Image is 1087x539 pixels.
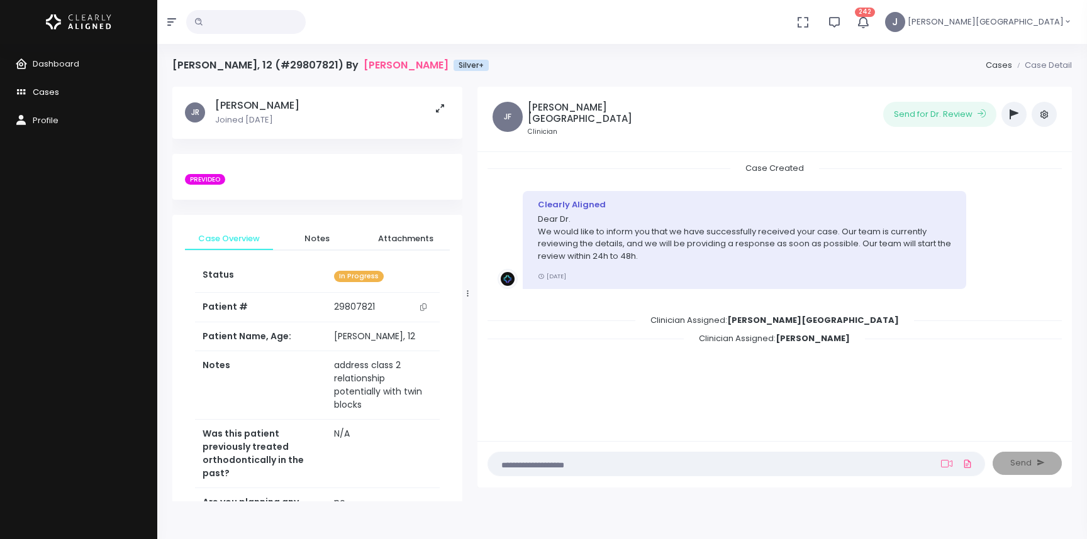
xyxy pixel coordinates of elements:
[195,293,326,322] th: Patient #
[334,271,384,283] span: In Progress
[776,332,850,344] b: [PERSON_NAME]
[885,12,905,32] span: J
[326,351,440,420] td: address class 2 relationship potentially with twin blocks
[215,99,299,112] h5: [PERSON_NAME]
[493,102,523,132] span: JF
[883,102,996,127] button: Send for Dr. Review
[195,420,326,488] th: Was this patient previously treated orthodontically in the past?
[326,293,440,322] td: 29807821
[33,114,59,126] span: Profile
[855,8,875,17] span: 242
[46,9,111,35] img: Logo Horizontal
[488,162,1062,428] div: scrollable content
[684,329,865,348] span: Clinician Assigned:
[528,127,671,137] small: Clinician
[908,16,1064,28] span: [PERSON_NAME][GEOGRAPHIC_DATA]
[326,420,440,488] td: N/A
[454,60,489,71] span: Silver+
[538,213,951,262] p: Dear Dr. We would like to inform you that we have successfully received your case. Our team is cu...
[172,87,462,501] div: scrollable content
[215,114,299,126] p: Joined [DATE]
[185,174,225,185] span: PREVIDEO
[371,232,439,245] span: Attachments
[33,86,59,98] span: Cases
[635,310,914,330] span: Clinician Assigned:
[364,59,449,71] a: [PERSON_NAME]
[538,272,566,280] small: [DATE]
[283,232,351,245] span: Notes
[730,158,819,178] span: Case Created
[185,102,205,122] span: JR
[172,59,489,71] h4: [PERSON_NAME], 12 (#29807821) By
[195,351,326,420] th: Notes
[528,102,671,124] h5: [PERSON_NAME][GEOGRAPHIC_DATA]
[538,199,951,211] div: Clearly Aligned
[195,232,263,245] span: Case Overview
[33,58,79,70] span: Dashboard
[986,59,1012,71] a: Cases
[195,261,326,293] th: Status
[960,452,975,475] a: Add Files
[195,322,326,351] th: Patient Name, Age:
[326,322,440,351] td: [PERSON_NAME], 12
[1012,59,1072,72] li: Case Detail
[939,459,955,469] a: Add Loom Video
[727,314,899,326] b: [PERSON_NAME][GEOGRAPHIC_DATA]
